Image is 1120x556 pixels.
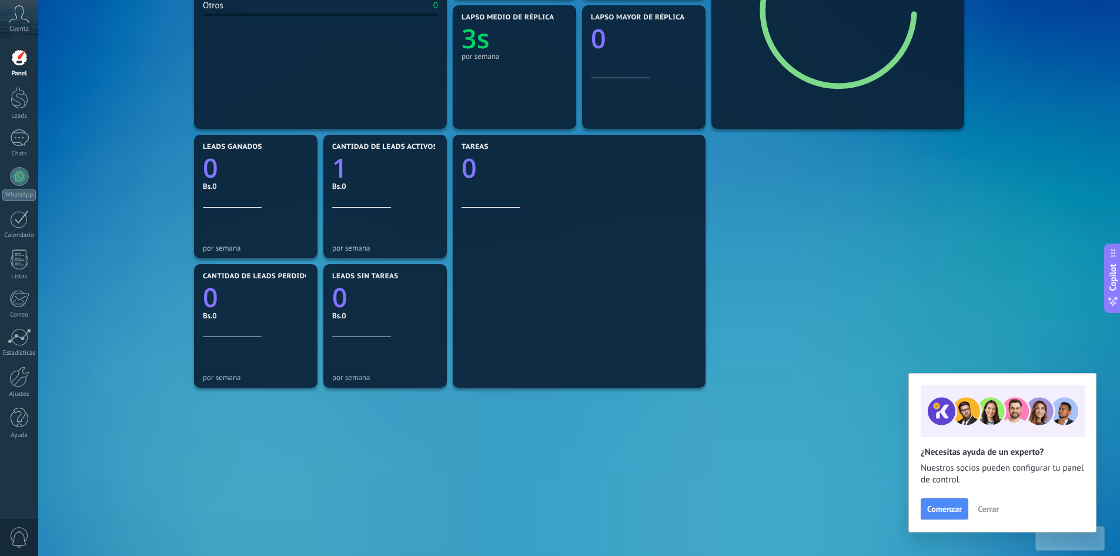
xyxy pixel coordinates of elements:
[332,373,438,382] div: por semana
[591,14,684,22] span: Lapso mayor de réplica
[203,311,309,321] div: Bs.0
[332,150,438,186] a: 1
[203,143,262,151] span: Leads ganados
[332,150,347,186] text: 1
[1107,264,1119,291] span: Copilot
[332,279,438,315] a: 0
[203,279,309,315] a: 0
[462,143,489,151] span: Tareas
[203,279,218,315] text: 0
[2,349,36,357] div: Estadísticas
[33,19,58,28] div: v 4.0.25
[9,25,29,33] span: Cuenta
[2,432,36,440] div: Ayuda
[19,31,28,40] img: website_grey.svg
[462,150,477,186] text: 0
[203,373,309,382] div: por semana
[332,311,438,321] div: Bs.0
[332,272,398,281] span: Leads sin tareas
[203,244,309,252] div: por semana
[203,150,309,186] a: 0
[972,500,1004,518] button: Cerrar
[921,498,968,520] button: Comenzar
[203,272,315,281] span: Cantidad de leads perdidos
[332,143,437,151] span: Cantidad de leads activos
[31,31,132,40] div: Dominio: [DOMAIN_NAME]
[921,447,1084,458] h2: ¿Necesitas ayuda de un experto?
[125,68,135,78] img: tab_keywords_by_traffic_grey.svg
[462,52,567,61] div: por semana
[19,19,28,28] img: logo_orange.svg
[2,112,36,120] div: Leads
[2,311,36,319] div: Correo
[2,150,36,158] div: Chats
[2,273,36,281] div: Listas
[978,505,999,513] span: Cerrar
[2,189,36,201] div: WhatsApp
[462,21,490,56] text: 3s
[462,150,697,186] a: 0
[591,21,606,56] text: 0
[2,70,36,78] div: Panel
[332,181,438,191] div: Bs.0
[2,232,36,239] div: Calendario
[203,181,309,191] div: Bs.0
[332,244,438,252] div: por semana
[62,69,90,77] div: Dominio
[203,150,218,186] text: 0
[462,14,554,22] span: Lapso medio de réplica
[49,68,58,78] img: tab_domain_overview_orange.svg
[332,279,347,315] text: 0
[927,505,962,513] span: Comenzar
[2,391,36,398] div: Ajustes
[138,69,187,77] div: Palabras clave
[921,462,1084,486] span: Nuestros socios pueden configurar tu panel de control.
